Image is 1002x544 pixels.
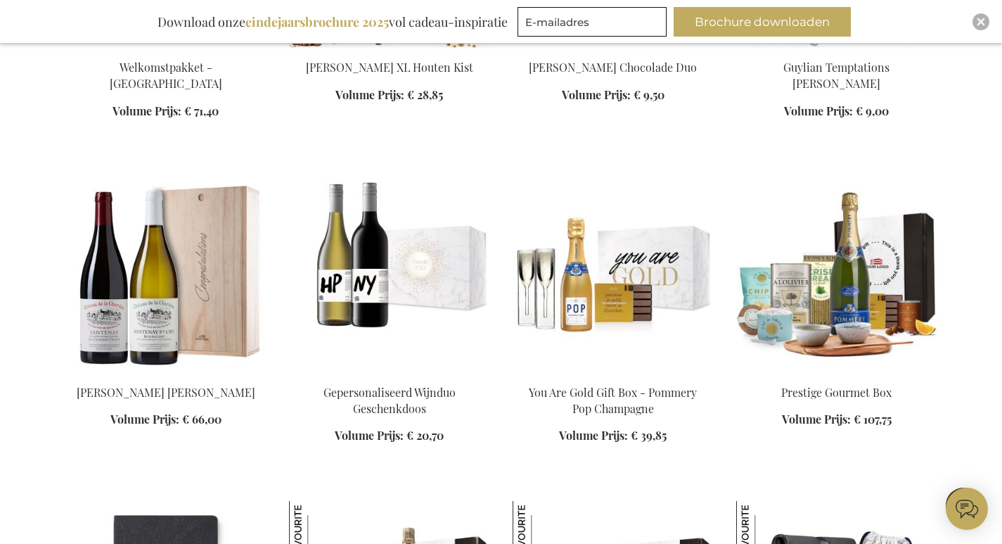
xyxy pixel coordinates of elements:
[559,428,628,443] span: Volume Prijs:
[245,13,389,30] b: eindejaarsbrochure 2025
[335,87,404,102] span: Volume Prijs:
[513,42,714,56] a: Jules Destrooper Chocolate Duo
[784,103,853,118] span: Volume Prijs:
[783,60,889,91] a: Guylian Temptations [PERSON_NAME]
[65,176,266,373] img: Yves Girardin Santenay Wijnpakket
[559,428,667,444] a: Volume Prijs: € 39,85
[113,103,181,118] span: Volume Prijs:
[335,428,404,443] span: Volume Prijs:
[184,103,219,118] span: € 71,40
[562,87,631,102] span: Volume Prijs:
[513,176,714,373] img: You Are Gold Gift Box - Pommery Pop Champagne
[972,13,989,30] div: Close
[513,367,714,381] a: You Are Gold Gift Box - Pommery Pop Champagne
[407,87,443,102] span: € 28,85
[946,488,988,530] iframe: belco-activator-frame
[782,412,851,426] span: Volume Prijs:
[634,87,664,102] span: € 9,50
[529,60,697,75] a: [PERSON_NAME] Chocolade Duo
[289,42,490,56] a: Jules Destrooper XL Wooden Box Personalised 1
[529,385,697,416] a: You Are Gold Gift Box - Pommery Pop Champagne
[110,412,221,428] a: Volume Prijs: € 66,00
[736,42,937,56] a: Guylian Temptations Tinnen Blik
[306,60,473,75] a: [PERSON_NAME] XL Houten Kist
[182,412,221,426] span: € 66,00
[781,385,892,400] a: Prestige Gourmet Box
[782,412,892,428] a: Volume Prijs: € 107,75
[323,385,456,416] a: Gepersonaliseerd Wijnduo Geschenkdoos
[518,7,667,37] input: E-mailadres
[856,103,889,118] span: € 9,00
[113,103,219,120] a: Volume Prijs: € 71,40
[65,367,266,381] a: Yves Girardin Santenay Wijnpakket
[151,7,514,37] div: Download onze vol cadeau-inspiratie
[736,176,937,373] img: Prestige Gourmet Box
[562,87,664,103] a: Volume Prijs: € 9,50
[674,7,851,37] button: Brochure downloaden
[736,367,937,381] a: Prestige Gourmet Box
[110,60,222,91] a: Welkomstpakket - [GEOGRAPHIC_DATA]
[406,428,444,443] span: € 20,70
[977,18,985,26] img: Close
[784,103,889,120] a: Volume Prijs: € 9,00
[289,176,490,373] img: Personalised Wine Duo Gift Box
[335,87,443,103] a: Volume Prijs: € 28,85
[631,428,667,443] span: € 39,85
[65,42,266,56] a: Welcome Aboard Gift Box - Black
[518,7,671,41] form: marketing offers and promotions
[335,428,444,444] a: Volume Prijs: € 20,70
[77,385,255,400] a: [PERSON_NAME] [PERSON_NAME]
[854,412,892,426] span: € 107,75
[289,367,490,381] a: Personalised Wine Duo Gift Box
[110,412,179,426] span: Volume Prijs:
